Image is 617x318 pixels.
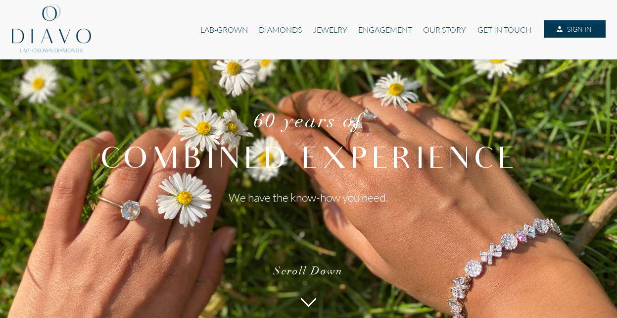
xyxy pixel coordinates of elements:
h1: COMBINED EXPERIENCE [37,146,581,178]
a: ENGAGEMENT [353,20,418,39]
a: DIAMONDS [253,20,307,39]
a: OUR STORY [418,20,472,39]
a: SIGN IN [544,20,605,38]
a: JEWELRY [307,20,352,39]
h2: We have the know-how you need. [37,190,581,204]
h3: Scroll Down [37,266,581,278]
h2: 60 years of [37,112,581,134]
a: LAB-GROWN [195,20,253,39]
a: GET IN TOUCH [472,20,537,39]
